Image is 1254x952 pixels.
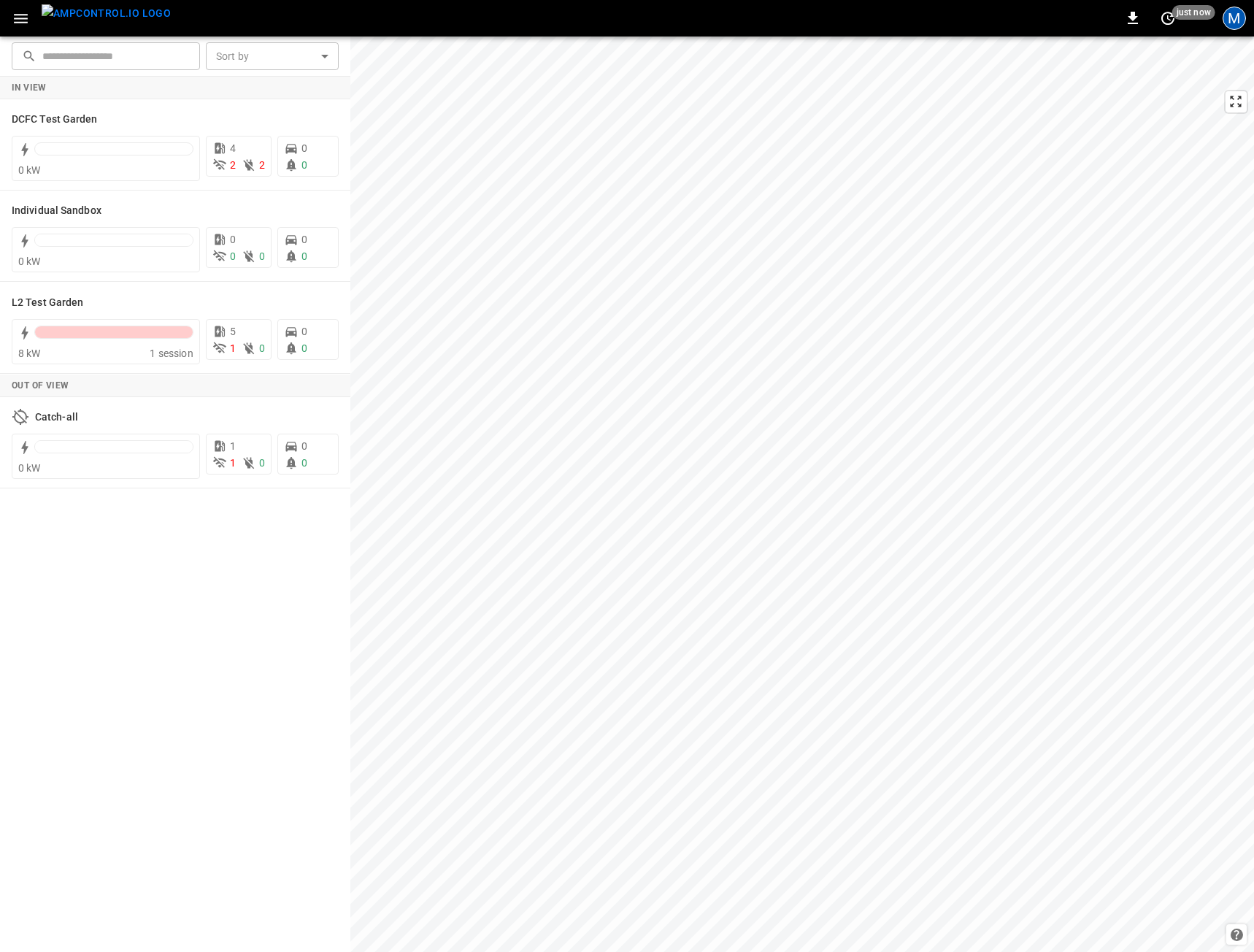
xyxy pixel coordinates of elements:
[18,256,41,267] span: 0 kW
[1156,7,1180,30] button: set refresh interval
[35,410,78,426] h6: Catch-all
[230,440,236,452] span: 1
[301,457,307,469] span: 0
[259,457,265,469] span: 0
[350,37,1254,952] canvas: Map
[18,462,41,474] span: 0 kW
[301,250,307,262] span: 0
[18,164,41,176] span: 0 kW
[301,342,307,354] span: 0
[18,348,41,359] span: 8 kW
[301,234,307,245] span: 0
[230,457,236,469] span: 1
[301,440,307,452] span: 0
[259,159,265,171] span: 2
[230,159,236,171] span: 2
[1223,7,1246,30] div: profile-icon
[12,112,98,128] h6: DCFC Test Garden
[150,348,193,359] span: 1 session
[230,234,236,245] span: 0
[301,326,307,337] span: 0
[42,4,171,23] img: ampcontrol.io logo
[230,142,236,154] span: 4
[301,142,307,154] span: 0
[230,342,236,354] span: 1
[301,159,307,171] span: 0
[12,295,83,311] h6: L2 Test Garden
[230,250,236,262] span: 0
[259,250,265,262] span: 0
[12,203,101,219] h6: Individual Sandbox
[230,326,236,337] span: 5
[259,342,265,354] span: 0
[1172,5,1215,20] span: just now
[12,380,69,391] strong: Out of View
[12,82,47,93] strong: In View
